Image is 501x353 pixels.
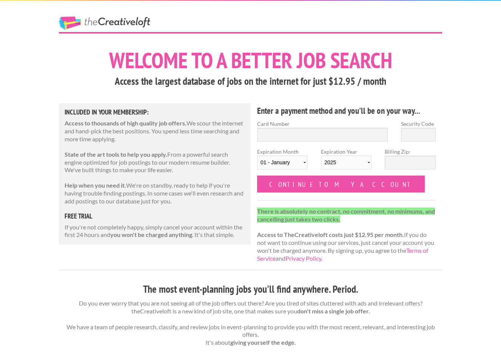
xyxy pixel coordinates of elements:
input: Continue to my account [257,176,425,193]
a: Terms of Service [257,247,428,262]
label: Billing Zip: [385,148,435,156]
h5: Included in Your Membership: [65,109,245,116]
a: The Creative Loft [59,17,150,30]
h3: The most event-planning jobs you'll find anywhere. Period. [59,282,442,296]
p: From a powerful search engine optimized for job postings to our modern resume builder. We've buil... [65,151,245,174]
h3: Access the largest database of jobs on the internet for just $12.95 / month [59,74,442,89]
strong: don't miss a single job offer. [297,307,370,315]
label: Expiration Month [257,148,308,176]
strong: giving yourself the edge. [230,339,296,346]
h1: Welcome to a better job search [59,49,442,71]
strong: Access to TheCreativeloft costs just $12.95 per month. [257,231,404,238]
label: Expiration Year [321,148,372,176]
label: Card Number [257,120,388,128]
h5: free trial [65,213,245,220]
p: Do you ever worry that you are not seeing all of the job offers out there? Are you tired of sites... [59,300,442,347]
p: If you're not completely happy, simply cancel your account within the first 24 hours and . It's t... [65,223,245,239]
strong: you won't be charged anything [110,231,192,238]
label: Security Code [401,120,436,128]
select: Expiration Year [321,156,372,170]
p: We're on standby, ready to help if you're having trouble finding postings. In some cases we'll ev... [65,182,245,205]
h4: Enter a payment method and you'll be on your way... [257,105,436,117]
strong: There is absolutely no contract, no commitment, no minimums, and cancelling just takes two clicks. [257,208,435,223]
a: Privacy Policy [285,255,321,262]
select: Expiration Month [257,156,308,170]
p: We scour the internet and hand-pick the best positions. You spend less time searching and more ti... [65,119,245,143]
strong: Access to thousands of high quality job offers. [65,119,187,127]
p: If you do not want to continue using our services, just cancel your account you won't be charged ... [257,208,436,263]
strong: State of the art tools to help you apply. [65,151,167,158]
strong: Help when you need it. [65,182,126,189]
